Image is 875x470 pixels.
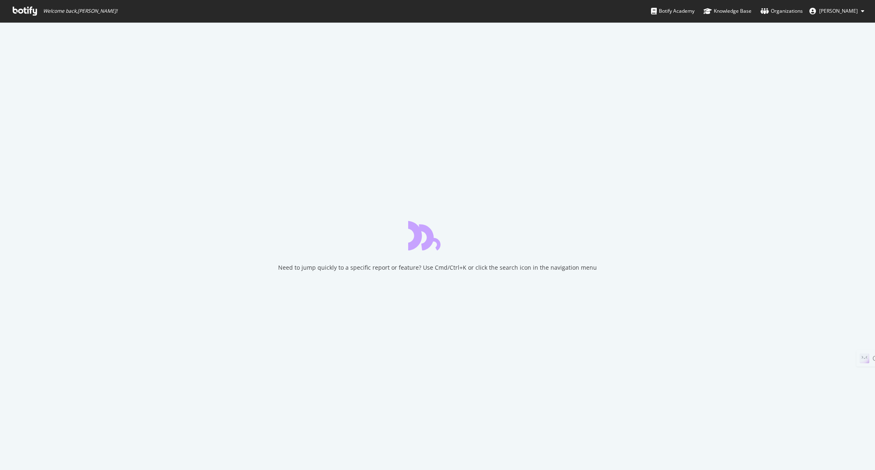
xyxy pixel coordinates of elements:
div: animation [408,221,467,250]
div: Knowledge Base [704,7,752,15]
div: Botify Academy [651,7,695,15]
span: Carlos Latorre [819,7,858,14]
div: Organizations [761,7,803,15]
div: Need to jump quickly to a specific report or feature? Use Cmd/Ctrl+K or click the search icon in ... [278,264,597,272]
button: [PERSON_NAME] [803,5,871,18]
span: Welcome back, [PERSON_NAME] ! [43,8,117,14]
